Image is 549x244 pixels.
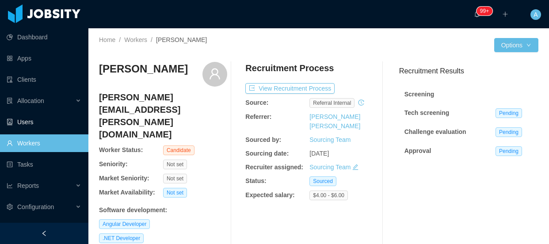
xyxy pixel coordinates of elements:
b: Status: [245,177,266,184]
b: Worker Status: [99,146,143,153]
span: Angular Developer [99,219,150,229]
b: Seniority: [99,160,128,168]
i: icon: bell [474,11,480,17]
a: icon: exportView Recruitment Process [245,85,335,92]
span: Allocation [17,97,44,104]
h3: Recruitment Results [399,65,538,76]
a: Sourcing Team [309,136,351,143]
button: icon: exportView Recruitment Process [245,83,335,94]
i: icon: line-chart [7,183,13,189]
strong: Approval [404,147,431,154]
a: icon: auditClients [7,71,81,88]
span: Pending [496,127,522,137]
i: icon: edit [352,164,358,170]
span: Candidate [163,145,194,155]
span: Not set [163,160,187,169]
span: Reports [17,182,39,189]
a: [PERSON_NAME] [PERSON_NAME] [309,113,360,130]
span: $4.00 - $6.00 [309,191,348,200]
b: Sourcing date: [245,150,289,157]
i: icon: solution [7,98,13,104]
span: .NET Developer [99,233,144,243]
b: Market Availability: [99,189,155,196]
h3: [PERSON_NAME] [99,62,188,76]
b: Referrer: [245,113,271,120]
span: Referral internal [309,98,355,108]
a: icon: profileTasks [7,156,81,173]
a: Home [99,36,115,43]
span: Sourced [309,176,336,186]
b: Expected salary: [245,191,294,198]
a: icon: robotUsers [7,113,81,131]
span: Not set [163,188,187,198]
span: Pending [496,146,522,156]
i: icon: plus [502,11,508,17]
strong: Tech screening [404,109,450,116]
b: Recruiter assigned: [245,164,303,171]
b: Software development : [99,206,167,213]
button: Optionsicon: down [494,38,538,52]
a: Sourcing Team [309,164,351,171]
strong: Screening [404,91,435,98]
sup: 157 [477,7,492,15]
h4: Recruitment Process [245,62,334,74]
span: Configuration [17,203,54,210]
b: Sourced by: [245,136,281,143]
a: icon: pie-chartDashboard [7,28,81,46]
a: Workers [124,36,147,43]
i: icon: user [209,68,221,80]
h4: [PERSON_NAME][EMAIL_ADDRESS][PERSON_NAME][DOMAIN_NAME] [99,91,227,141]
span: / [151,36,152,43]
b: Market Seniority: [99,175,149,182]
span: [PERSON_NAME] [156,36,207,43]
span: Not set [163,174,187,183]
span: [DATE] [309,150,329,157]
i: icon: setting [7,204,13,210]
span: Pending [496,108,522,118]
a: icon: appstoreApps [7,50,81,67]
i: icon: history [358,99,364,106]
strong: Challenge evaluation [404,128,466,135]
b: Source: [245,99,268,106]
span: A [534,9,538,20]
a: icon: userWorkers [7,134,81,152]
span: / [119,36,121,43]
